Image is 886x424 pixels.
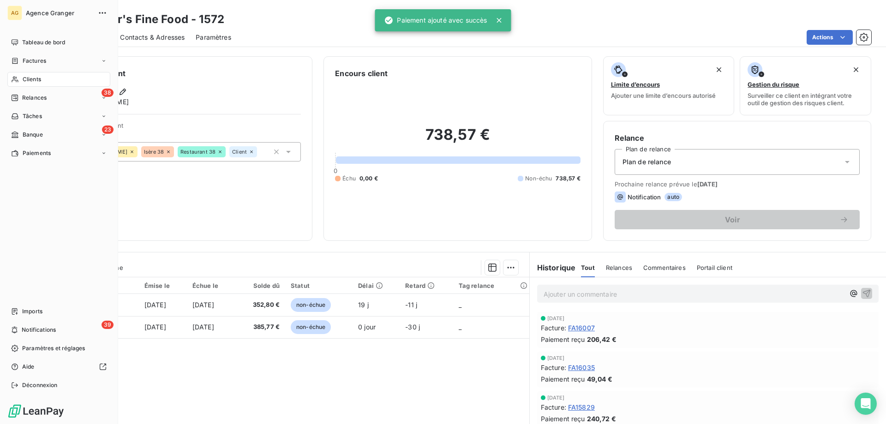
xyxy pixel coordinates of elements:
span: Limite d’encours [611,81,660,88]
div: Paiement ajouté avec succès [384,12,487,29]
span: Facture : [541,323,566,333]
span: 0 [334,167,337,174]
span: 385,77 € [241,322,280,332]
button: Actions [807,30,853,45]
span: Client [232,149,247,155]
span: 19 j [358,301,369,309]
span: FA16035 [568,363,595,372]
span: 352,80 € [241,300,280,310]
span: 23 [102,125,114,134]
span: Ajouter une limite d’encours autorisé [611,92,716,99]
span: [DATE] [192,323,214,331]
span: Paiements [23,149,51,157]
div: Open Intercom Messenger [855,393,877,415]
span: _ [459,323,461,331]
span: Commentaires [643,264,686,271]
span: Clients [23,75,41,84]
span: 39 [102,321,114,329]
span: 240,72 € [587,414,616,424]
span: Notification [628,193,661,201]
h6: Relance [615,132,860,143]
span: [DATE] [547,316,565,321]
span: Tableau de bord [22,38,65,47]
span: Facture : [541,402,566,412]
span: -11 j [405,301,417,309]
span: Propriétés Client [74,122,301,135]
span: 49,04 € [587,374,612,384]
span: Isère 38 [144,149,164,155]
span: Imports [22,307,42,316]
button: Gestion du risqueSurveiller ce client en intégrant votre outil de gestion des risques client. [740,56,871,115]
div: Délai [358,282,394,289]
span: [DATE] [547,355,565,361]
span: Banque [23,131,43,139]
span: Plan de relance [623,157,671,167]
button: Limite d’encoursAjouter une limite d’encours autorisé [603,56,735,115]
h6: Informations client [56,68,301,79]
span: Surveiller ce client en intégrant votre outil de gestion des risques client. [748,92,863,107]
button: Voir [615,210,860,229]
span: Relances [22,94,47,102]
span: non-échue [291,298,331,312]
span: 738,57 € [556,174,580,183]
span: Tâches [23,112,42,120]
input: Ajouter une valeur [257,148,264,156]
span: Voir [626,216,839,223]
a: Aide [7,359,110,374]
span: Paiement reçu [541,414,585,424]
span: 206,42 € [587,334,617,344]
span: non-échue [291,320,331,334]
span: Portail client [697,264,732,271]
span: FA15829 [568,402,595,412]
h6: Historique [530,262,576,273]
span: Aide [22,363,35,371]
span: Contacts & Adresses [120,33,185,42]
div: Émise le [144,282,181,289]
span: 0,00 € [359,174,378,183]
span: Paramètres [196,33,231,42]
span: auto [664,193,682,201]
h6: Encours client [335,68,388,79]
img: Logo LeanPay [7,404,65,418]
span: Échu [342,174,356,183]
span: 0 jour [358,323,376,331]
div: Statut [291,282,347,289]
span: Paiement reçu [541,334,585,344]
span: Prochaine relance prévue le [615,180,860,188]
span: Paramètres et réglages [22,344,85,352]
span: Paiement reçu [541,374,585,384]
span: Non-échu [525,174,552,183]
span: Gestion du risque [748,81,799,88]
span: Factures [23,57,46,65]
span: Relances [606,264,632,271]
span: _ [459,301,461,309]
div: Tag relance [459,282,524,289]
span: Tout [581,264,595,271]
span: Restaurant 38 [180,149,216,155]
span: [DATE] [192,301,214,309]
span: Notifications [22,326,56,334]
span: 38 [102,89,114,97]
div: Échue le [192,282,230,289]
span: Facture : [541,363,566,372]
h3: Brother's Fine Food - 1572 [81,11,224,28]
span: [DATE] [547,395,565,400]
span: [DATE] [697,180,718,188]
div: Retard [405,282,447,289]
span: [DATE] [144,323,166,331]
span: -30 j [405,323,420,331]
span: [DATE] [144,301,166,309]
div: AG [7,6,22,20]
h2: 738,57 € [335,125,580,153]
span: FA16007 [568,323,595,333]
span: Déconnexion [22,381,58,389]
span: Agence Granger [26,9,92,17]
div: Solde dû [241,282,280,289]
